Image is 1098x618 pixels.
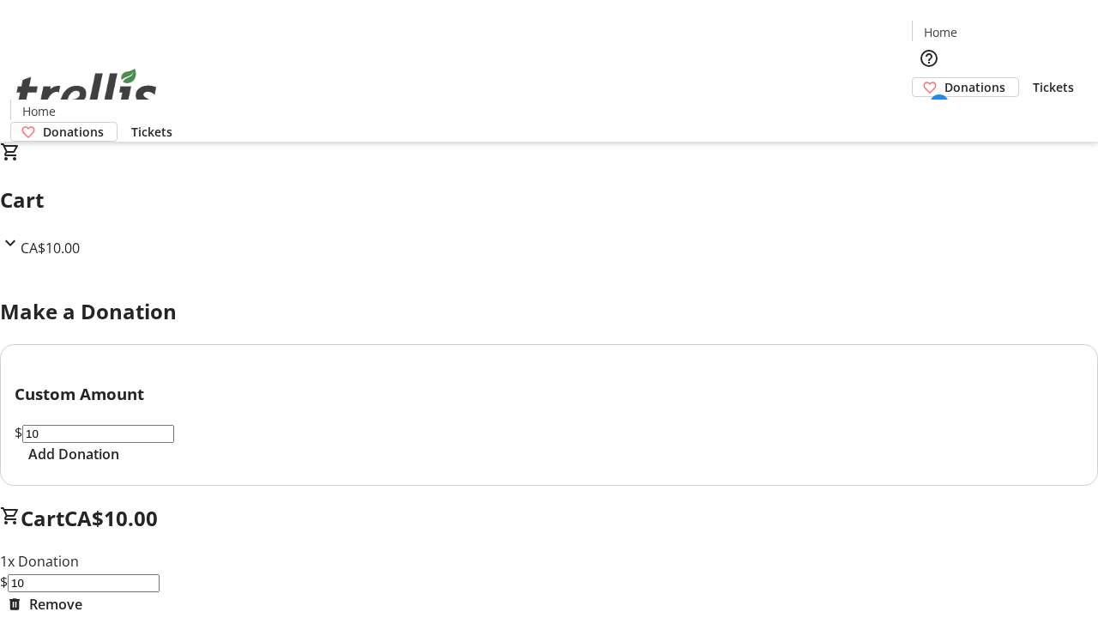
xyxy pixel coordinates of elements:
span: Remove [29,594,82,615]
span: Home [22,102,56,120]
a: Donations [912,77,1019,97]
a: Home [11,102,66,120]
span: $ [15,423,22,442]
a: Tickets [1019,78,1088,96]
span: CA$10.00 [21,239,80,257]
input: Donation Amount [8,574,160,592]
a: Donations [10,122,118,142]
img: Orient E2E Organization Y5GrvOmcy9's Logo [10,50,163,136]
h3: Custom Amount [15,382,1083,406]
span: Home [924,23,957,41]
input: Donation Amount [22,425,174,443]
button: Cart [912,97,946,131]
span: Tickets [1033,78,1074,96]
span: Donations [43,123,104,141]
span: Donations [944,78,1005,96]
span: CA$10.00 [64,504,158,532]
span: Add Donation [28,444,119,464]
button: Add Donation [15,444,133,464]
button: Help [912,41,946,76]
span: Tickets [131,123,172,141]
a: Home [913,23,968,41]
a: Tickets [118,123,186,141]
